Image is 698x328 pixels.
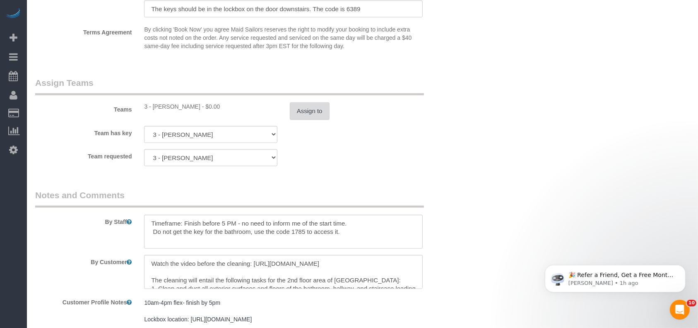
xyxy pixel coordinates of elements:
[35,189,424,208] legend: Notes and Comments
[29,255,138,266] label: By Customer
[29,149,138,160] label: Team requested
[5,8,22,20] img: Automaid Logo
[144,102,277,111] div: 0 hours x $0.00/hour
[687,300,696,306] span: 10
[144,25,423,50] p: By clicking 'Book Now' you agree Maid Sailors reserves the right to modify your booking to includ...
[532,248,698,306] iframe: Intercom notifications message
[29,295,138,306] label: Customer Profile Notes
[35,77,424,95] legend: Assign Teams
[144,299,423,323] pre: 10am-4pm flex- finish by 5pm Lockbox location: [URL][DOMAIN_NAME]
[670,300,690,320] iframe: Intercom live chat
[290,102,330,120] button: Assign to
[29,126,138,137] label: Team has key
[29,25,138,36] label: Terms Agreement
[29,102,138,114] label: Teams
[29,215,138,226] label: By Staff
